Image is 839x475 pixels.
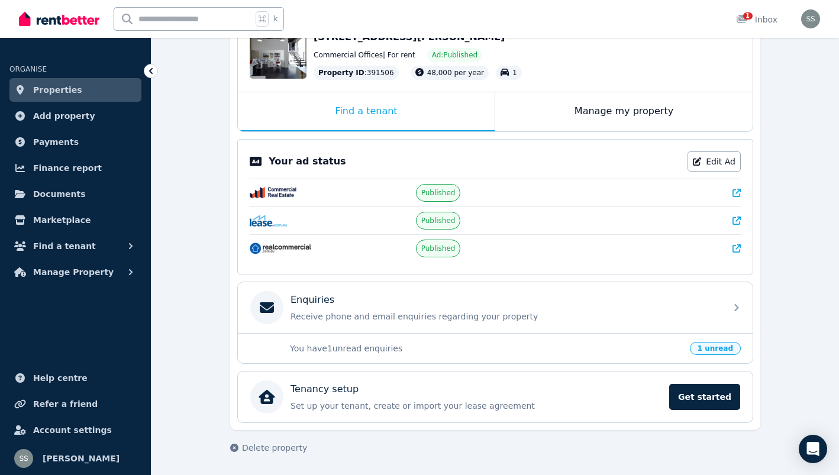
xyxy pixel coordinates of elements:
span: Marketplace [33,213,91,227]
a: Finance report [9,156,141,180]
span: k [273,14,277,24]
span: Help centre [33,371,88,385]
span: ORGANISE [9,65,47,73]
span: Published [421,244,456,253]
div: Manage my property [495,92,753,131]
a: Edit Ad [688,151,741,172]
span: 1 [512,69,517,77]
a: Documents [9,182,141,206]
span: 1 unread [690,342,741,355]
span: Published [421,188,456,198]
span: Find a tenant [33,239,96,253]
img: Shannon Stoddart [801,9,820,28]
a: Properties [9,78,141,102]
span: Account settings [33,423,112,437]
a: Help centre [9,366,141,390]
a: Account settings [9,418,141,442]
img: Shannon Stoddart [14,449,33,468]
a: EnquiriesReceive phone and email enquiries regarding your property [238,282,753,333]
button: Delete property [230,442,307,454]
p: Receive phone and email enquiries regarding your property [291,311,719,322]
p: Enquiries [291,293,334,307]
div: Find a tenant [238,92,495,131]
div: : 391506 [314,66,399,80]
span: Manage Property [33,265,114,279]
p: Tenancy setup [291,382,359,396]
span: Get started [669,384,740,410]
span: Properties [33,83,82,97]
span: Published [421,216,456,225]
img: RentBetter [19,10,99,28]
span: Finance report [33,161,102,175]
div: Inbox [736,14,777,25]
img: Lease.com.au [250,215,287,227]
a: Tenancy setupSet up your tenant, create or import your lease agreementGet started [238,371,753,422]
span: 48,000 per year [427,69,484,77]
a: Refer a friend [9,392,141,416]
div: Open Intercom Messenger [799,435,827,463]
p: Set up your tenant, create or import your lease agreement [291,400,662,412]
span: Delete property [242,442,307,454]
a: Marketplace [9,208,141,232]
a: Add property [9,104,141,128]
span: Add property [33,109,95,123]
span: Ad: Published [432,50,477,60]
img: RealCommercial.com.au [250,243,311,254]
a: Payments [9,130,141,154]
span: Refer a friend [33,397,98,411]
button: Find a tenant [9,234,141,258]
p: You have 1 unread enquiries [290,342,683,354]
p: Your ad status [269,154,346,169]
span: 1 [743,12,753,20]
button: Manage Property [9,260,141,284]
span: [PERSON_NAME] [43,451,120,466]
span: Payments [33,135,79,149]
img: CommercialRealEstate.com.au [250,187,296,199]
span: Documents [33,187,86,201]
span: Commercial Offices | For rent [314,50,415,60]
span: Property ID [318,68,364,77]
